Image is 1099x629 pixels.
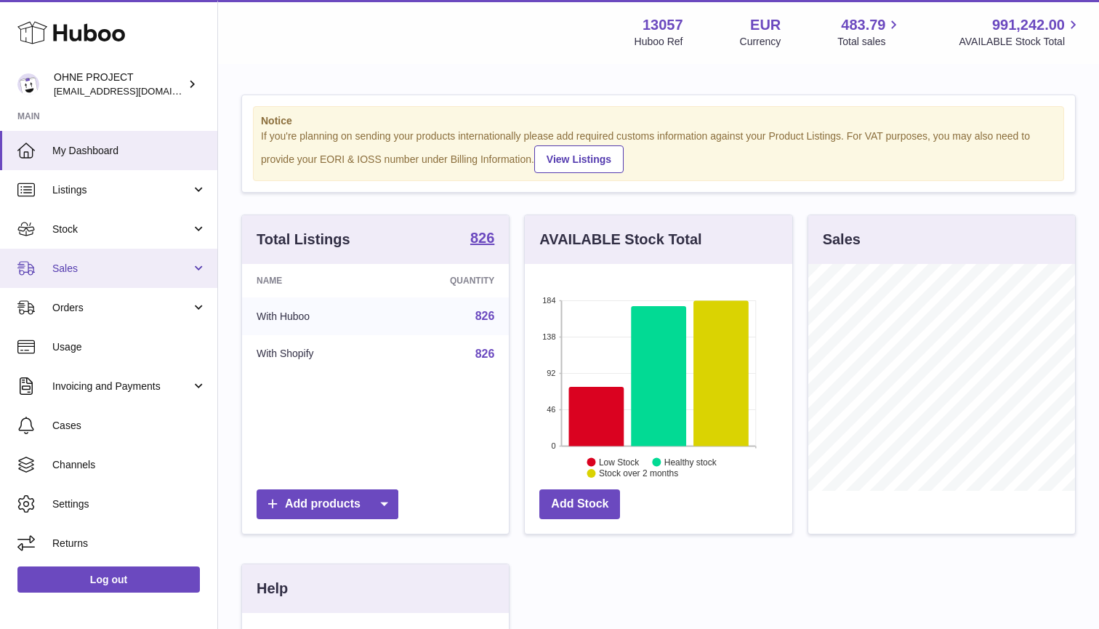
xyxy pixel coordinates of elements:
[475,310,495,322] a: 826
[257,489,398,519] a: Add products
[740,35,781,49] div: Currency
[823,230,861,249] h3: Sales
[635,35,683,49] div: Huboo Ref
[475,348,495,360] a: 826
[599,468,678,478] text: Stock over 2 months
[750,15,781,35] strong: EUR
[17,566,200,593] a: Log out
[547,369,556,377] text: 92
[959,15,1082,49] a: 991,242.00 AVAILABLE Stock Total
[261,114,1056,128] strong: Notice
[52,301,191,315] span: Orders
[242,297,386,335] td: With Huboo
[539,230,701,249] h3: AVAILABLE Stock Total
[261,129,1056,173] div: If you're planning on sending your products internationally please add required customs informati...
[542,332,555,341] text: 138
[643,15,683,35] strong: 13057
[54,71,185,98] div: OHNE PROJECT
[664,457,717,467] text: Healthy stock
[257,230,350,249] h3: Total Listings
[52,223,191,236] span: Stock
[52,144,206,158] span: My Dashboard
[257,579,288,598] h3: Help
[52,340,206,354] span: Usage
[959,35,1082,49] span: AVAILABLE Stock Total
[52,419,206,433] span: Cases
[52,380,191,393] span: Invoicing and Payments
[470,231,494,245] strong: 826
[17,73,39,95] img: support@ohneproject.com
[837,35,902,49] span: Total sales
[539,489,620,519] a: Add Stock
[52,537,206,550] span: Returns
[552,441,556,450] text: 0
[841,15,885,35] span: 483.79
[54,85,214,97] span: [EMAIL_ADDRESS][DOMAIN_NAME]
[386,264,509,297] th: Quantity
[242,264,386,297] th: Name
[470,231,494,248] a: 826
[837,15,902,49] a: 483.79 Total sales
[547,405,556,414] text: 46
[242,335,386,373] td: With Shopify
[52,183,191,197] span: Listings
[542,296,555,305] text: 184
[52,497,206,511] span: Settings
[534,145,624,173] a: View Listings
[599,457,640,467] text: Low Stock
[992,15,1065,35] span: 991,242.00
[52,458,206,472] span: Channels
[52,262,191,276] span: Sales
